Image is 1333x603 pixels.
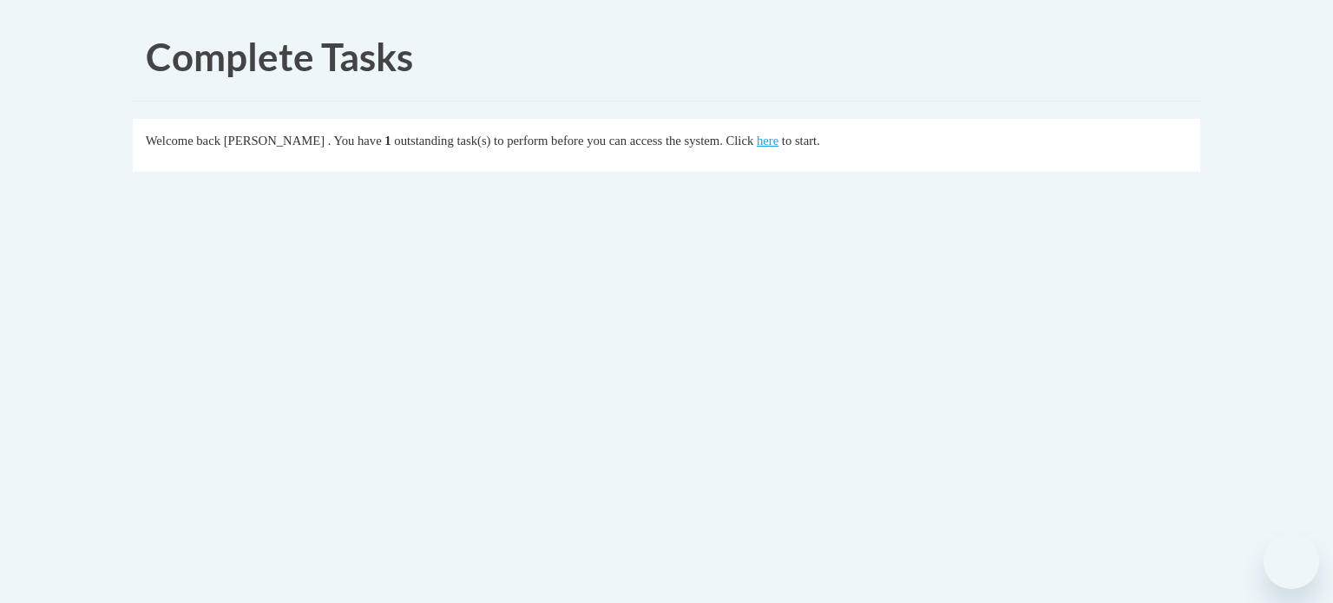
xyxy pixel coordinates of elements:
span: . You have [328,134,382,147]
iframe: Button to launch messaging window [1264,534,1319,589]
span: [PERSON_NAME] [224,134,325,147]
a: here [757,134,778,147]
span: 1 [384,134,391,147]
span: outstanding task(s) to perform before you can access the system. Click [394,134,753,147]
span: Complete Tasks [146,34,413,79]
span: to start. [782,134,820,147]
span: Welcome back [146,134,220,147]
